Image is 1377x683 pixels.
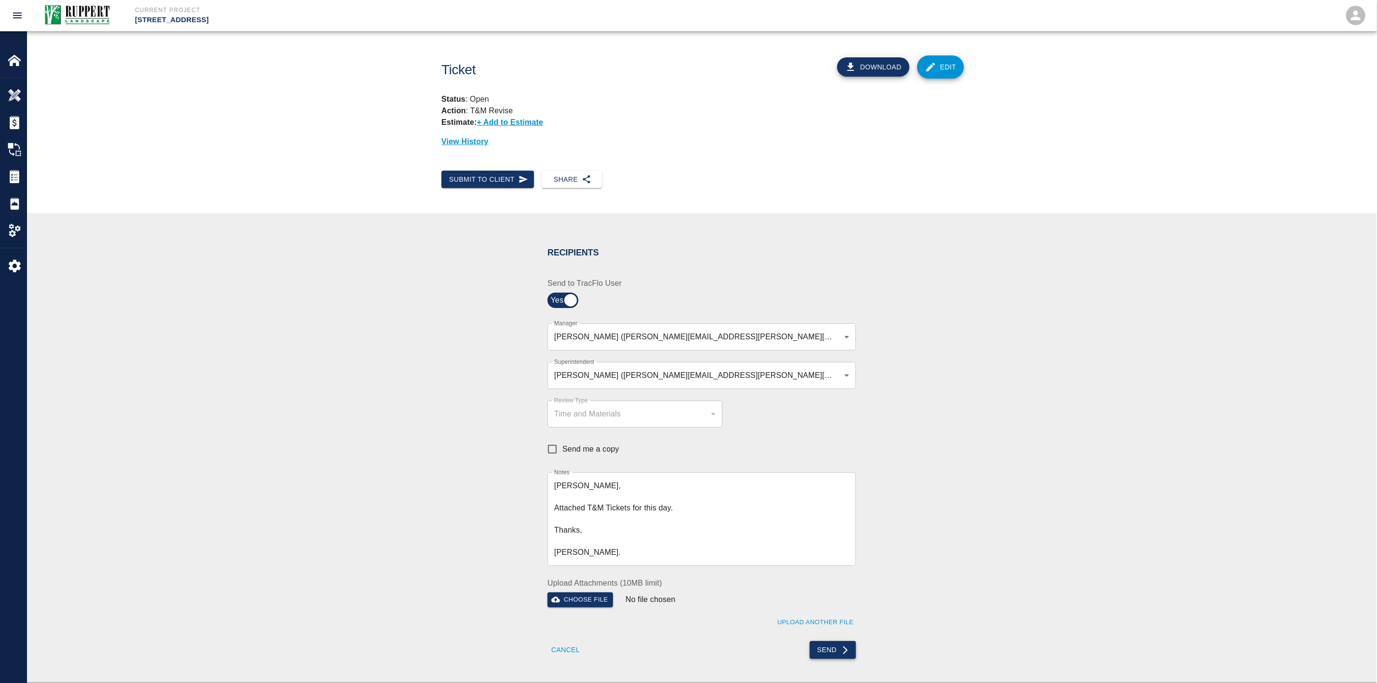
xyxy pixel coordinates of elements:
[554,468,570,476] label: Notes
[554,408,716,419] div: Time and Materials
[917,55,964,79] a: Edit
[554,331,849,342] div: [PERSON_NAME] ([PERSON_NAME][EMAIL_ADDRESS][PERSON_NAME][PERSON_NAME][DOMAIN_NAME])
[441,107,466,115] strong: Action
[810,641,856,659] button: Send
[441,118,477,126] strong: Estimate:
[554,480,849,558] textarea: [PERSON_NAME], Attached T&M Tickets for this day. Thanks, [PERSON_NAME].
[6,4,29,27] button: open drawer
[548,641,584,659] button: Cancel
[441,95,466,103] strong: Status
[477,118,543,126] p: + Add to Estimate
[135,6,741,14] p: Current Project
[775,615,856,630] button: Upload Another File
[441,94,962,105] p: : Open
[441,62,742,78] h1: Ticket
[34,3,116,28] img: Ruppert Landscaping
[548,577,856,589] label: Upload Attachments (10MB limit)
[554,396,588,404] label: Review Type
[837,57,909,77] button: Download
[441,107,513,115] p: : T&M Revise
[135,14,741,26] p: [STREET_ADDRESS]
[441,171,534,188] button: Submit to Client
[441,136,962,147] p: View History
[626,594,676,605] p: No file chosen
[548,592,613,607] button: Choose file
[542,171,602,188] button: Share
[1329,637,1377,683] iframe: Chat Widget
[554,319,577,327] label: Manager
[554,358,594,366] label: Superintendent
[548,248,856,258] h2: Recipients
[554,370,849,381] div: [PERSON_NAME] ([PERSON_NAME][EMAIL_ADDRESS][PERSON_NAME][PERSON_NAME][DOMAIN_NAME]),[PERSON_NAME]...
[548,278,696,289] label: Send to TracFlo User
[562,443,619,455] span: Send me a copy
